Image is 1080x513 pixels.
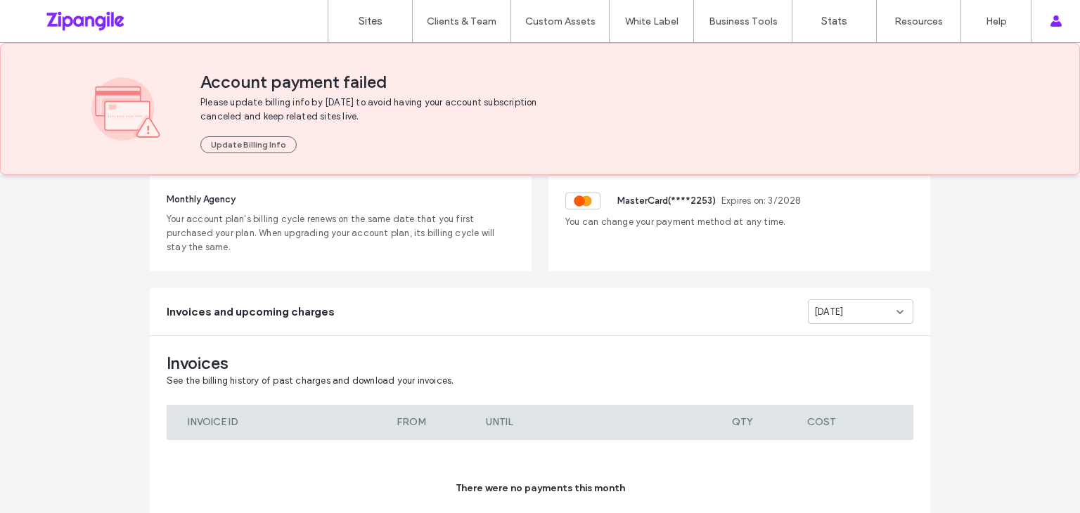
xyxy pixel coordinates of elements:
span: FROM [397,416,426,428]
span: Monthly Agency [167,194,236,204]
label: Custom Assets [525,15,596,27]
label: Stats [821,15,847,27]
span: COST [807,416,836,428]
label: Resources [894,15,943,27]
span: UNTIL [486,416,513,428]
label: Clients & Team [427,15,496,27]
span: Invoices [167,353,913,374]
span: There were no payments this month [456,482,625,494]
span: You can change your payment method at any time. [565,215,913,229]
span: [DATE] [814,305,843,319]
label: Sites [359,15,382,27]
span: Account payment failed [200,72,989,93]
label: Business Tools [709,15,778,27]
span: See the billing history of past charges and download your invoices. [167,375,454,386]
label: White Label [625,15,679,27]
label: Help [986,15,1007,27]
span: Help [32,10,60,22]
span: Your account plan's billing cycle renews on the same date that you first purchased your plan. Whe... [167,212,515,254]
span: QTY [732,416,752,428]
span: INVOICE ID [188,416,238,428]
span: Please update billing info by [DATE] to avoid having your account subscription canceled and keep ... [200,96,562,124]
span: Expires on: 3 / 2028 [721,194,802,208]
span: MasterCard (**** 2253 ) [617,194,716,208]
button: Update Billing Info [200,136,297,153]
span: Invoices and upcoming charges [167,304,335,320]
